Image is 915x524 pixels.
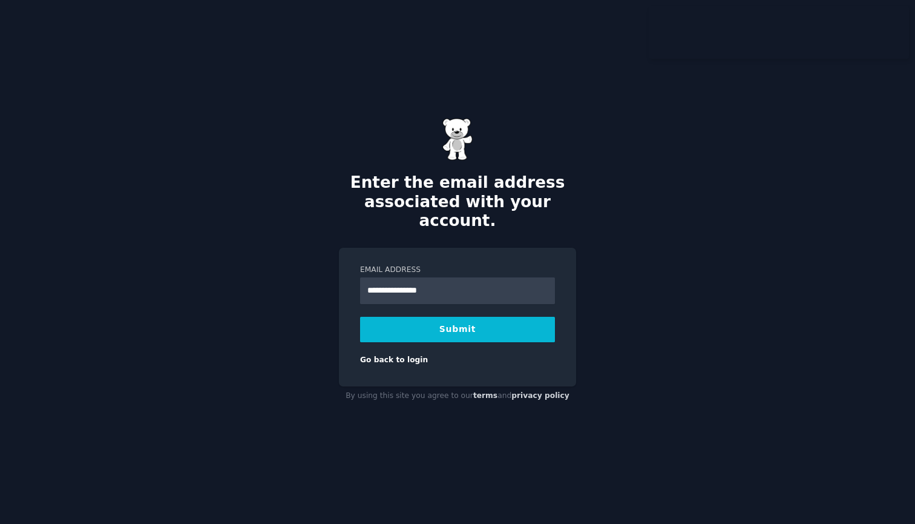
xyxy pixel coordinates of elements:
[360,265,555,276] label: Email Address
[442,118,473,161] img: Gummy Bear
[511,391,569,400] a: privacy policy
[339,173,576,231] h2: Enter the email address associated with your account.
[360,356,428,364] a: Go back to login
[473,391,497,400] a: terms
[360,317,555,342] button: Submit
[339,386,576,406] div: By using this site you agree to our and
